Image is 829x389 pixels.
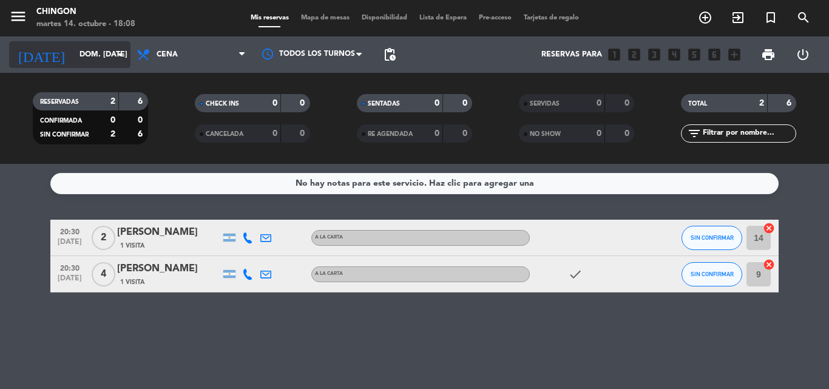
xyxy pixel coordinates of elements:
i: power_settings_new [796,47,810,62]
strong: 0 [110,116,115,124]
strong: 0 [462,99,470,107]
strong: 0 [300,129,307,138]
span: 2 [92,226,115,250]
strong: 0 [462,129,470,138]
i: looks_6 [706,47,722,63]
span: 4 [92,262,115,286]
strong: 6 [138,97,145,106]
span: Disponibilidad [356,15,413,21]
strong: 0 [597,129,601,138]
span: RE AGENDADA [368,131,413,137]
i: looks_one [606,47,622,63]
span: Mis reservas [245,15,295,21]
i: looks_4 [666,47,682,63]
strong: 0 [300,99,307,107]
i: looks_two [626,47,642,63]
span: CONFIRMADA [40,118,82,124]
span: Mapa de mesas [295,15,356,21]
button: menu [9,7,27,30]
strong: 0 [435,129,439,138]
span: A LA CARTA [315,271,343,276]
strong: 0 [435,99,439,107]
div: LOG OUT [785,36,820,73]
i: add_box [726,47,742,63]
span: NO SHOW [530,131,561,137]
strong: 6 [138,130,145,138]
span: SERVIDAS [530,101,560,107]
strong: 0 [624,99,632,107]
strong: 0 [272,99,277,107]
i: arrow_drop_down [113,47,127,62]
strong: 0 [624,129,632,138]
span: CHECK INS [206,101,239,107]
div: [PERSON_NAME] [117,225,220,240]
strong: 2 [759,99,764,107]
i: cancel [763,222,775,234]
div: No hay notas para este servicio. Haz clic para agregar una [296,177,534,191]
span: 20:30 [55,260,85,274]
i: filter_list [687,126,702,141]
span: SIN CONFIRMAR [691,234,734,241]
span: Reservas para [541,50,602,59]
span: 20:30 [55,224,85,238]
i: menu [9,7,27,25]
span: print [761,47,776,62]
i: looks_3 [646,47,662,63]
button: SIN CONFIRMAR [682,262,742,286]
i: exit_to_app [731,10,745,25]
strong: 2 [110,130,115,138]
span: pending_actions [382,47,397,62]
i: check [568,267,583,282]
span: [DATE] [55,274,85,288]
i: cancel [763,259,775,271]
i: [DATE] [9,41,73,68]
span: 1 Visita [120,241,144,251]
span: Tarjetas de regalo [518,15,585,21]
input: Filtrar por nombre... [702,127,796,140]
strong: 0 [272,129,277,138]
span: A LA CARTA [315,235,343,240]
i: search [796,10,811,25]
strong: 6 [787,99,794,107]
div: [PERSON_NAME] [117,261,220,277]
strong: 0 [597,99,601,107]
span: SIN CONFIRMAR [40,132,89,138]
i: add_circle_outline [698,10,712,25]
span: SIN CONFIRMAR [691,271,734,277]
div: Chingon [36,6,135,18]
i: turned_in_not [763,10,778,25]
button: SIN CONFIRMAR [682,226,742,250]
i: looks_5 [686,47,702,63]
span: CANCELADA [206,131,243,137]
strong: 2 [110,97,115,106]
span: Lista de Espera [413,15,473,21]
span: SENTADAS [368,101,400,107]
strong: 0 [138,116,145,124]
span: Cena [157,50,178,59]
span: RESERVADAS [40,99,79,105]
span: [DATE] [55,238,85,252]
span: 1 Visita [120,277,144,287]
span: Pre-acceso [473,15,518,21]
span: TOTAL [688,101,707,107]
div: martes 14. octubre - 18:08 [36,18,135,30]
